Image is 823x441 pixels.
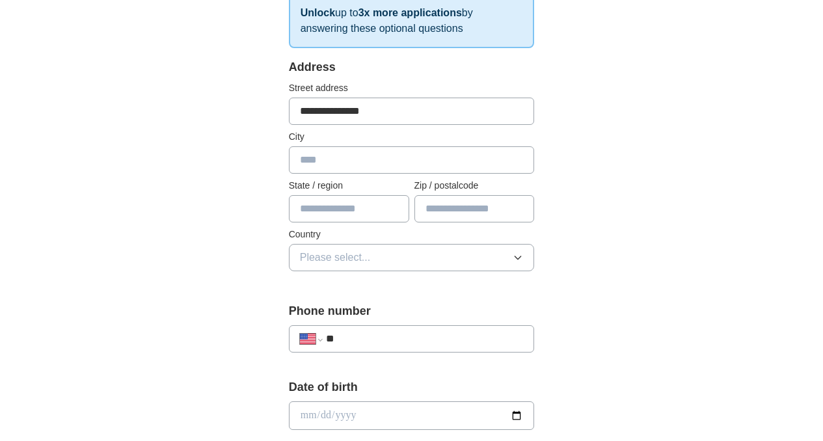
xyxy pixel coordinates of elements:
label: Phone number [289,302,535,320]
button: Please select... [289,244,535,271]
strong: 3x more applications [358,7,462,18]
label: City [289,130,535,144]
strong: Unlock [301,7,335,18]
div: Address [289,59,535,76]
label: Date of birth [289,379,535,396]
label: State / region [289,179,409,193]
label: Street address [289,81,535,95]
span: Please select... [300,250,371,265]
label: Zip / postalcode [414,179,535,193]
label: Country [289,228,535,241]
